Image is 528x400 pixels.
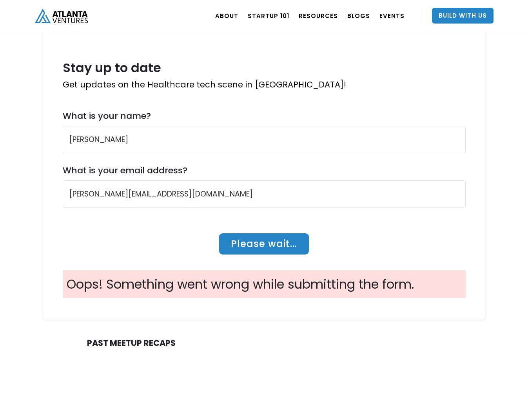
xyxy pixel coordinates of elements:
[63,61,466,75] h2: Stay up to date
[379,5,405,27] a: EVENTS
[63,111,466,266] form: Healthcare Entrepreneur Meetup Subscribe
[219,233,309,255] input: Please wait...
[63,165,187,176] label: What is your email address?
[63,126,466,153] input: Your Name
[63,180,466,208] input: Email Address
[248,5,289,27] a: Startup 101
[432,8,494,24] a: Build With Us
[299,5,338,27] a: RESOURCES
[63,78,466,91] p: Get updates on the Healthcare tech scene in [GEOGRAPHIC_DATA]!
[63,111,151,121] label: What is your name?
[67,274,462,294] div: Oops! Something went wrong while submitting the form.
[87,337,176,349] strong: PAST MEETUP RECAPS
[63,270,466,298] div: Healthcare Entrepreneur Meetup Subscribe failure
[347,5,370,27] a: BLOGS
[215,5,238,27] a: ABOUT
